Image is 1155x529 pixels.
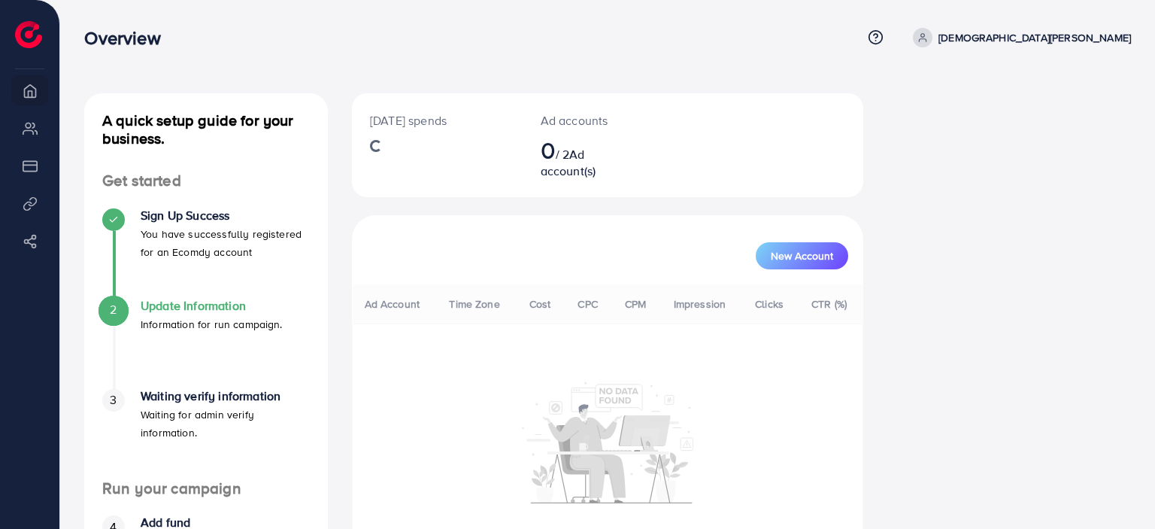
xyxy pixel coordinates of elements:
[84,389,328,479] li: Waiting verify information
[756,242,848,269] button: New Account
[141,315,283,333] p: Information for run campaign.
[541,132,556,167] span: 0
[907,28,1131,47] a: [DEMOGRAPHIC_DATA][PERSON_NAME]
[541,146,596,179] span: Ad account(s)
[110,391,117,409] span: 3
[141,225,310,261] p: You have successfully registered for an Ecomdy account
[84,27,172,49] h3: Overview
[938,29,1131,47] p: [DEMOGRAPHIC_DATA][PERSON_NAME]
[141,299,283,313] h4: Update Information
[541,111,632,129] p: Ad accounts
[15,21,42,48] img: logo
[370,111,505,129] p: [DATE] spends
[141,208,310,223] h4: Sign Up Success
[84,479,328,498] h4: Run your campaign
[141,406,310,442] p: Waiting for admin verify information.
[110,301,117,318] span: 2
[84,208,328,299] li: Sign Up Success
[141,389,310,403] h4: Waiting verify information
[84,111,328,147] h4: A quick setup guide for your business.
[541,135,632,179] h2: / 2
[84,172,328,190] h4: Get started
[771,251,833,261] span: New Account
[84,299,328,389] li: Update Information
